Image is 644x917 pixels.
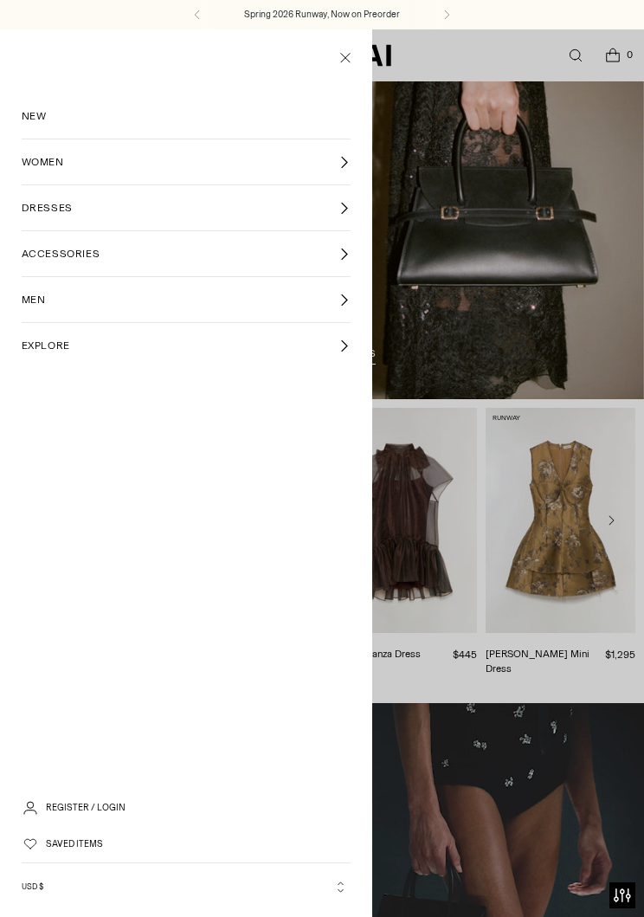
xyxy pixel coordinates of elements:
span: DRESSES [22,200,73,216]
a: DRESSES [22,185,351,230]
a: ACCESSORIES [22,231,351,276]
span: ACCESSORIES [22,246,100,262]
span: WOMEN [22,154,64,170]
a: Saved Items [46,826,376,862]
span: MEN [22,292,46,307]
a: USD $ [22,870,351,903]
span: NEW [22,108,47,124]
a: MEN [22,277,351,322]
a: Spring 2026 Runway, Now on Preorder [244,8,400,22]
span: EXPLORE [22,338,70,353]
a: Register / Login [46,790,126,826]
a: NEW [22,94,351,139]
span: USD $ [22,881,43,893]
a: EXPLORE [22,323,351,368]
button: Close menu modal [327,39,363,74]
a: WOMEN [22,139,351,184]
